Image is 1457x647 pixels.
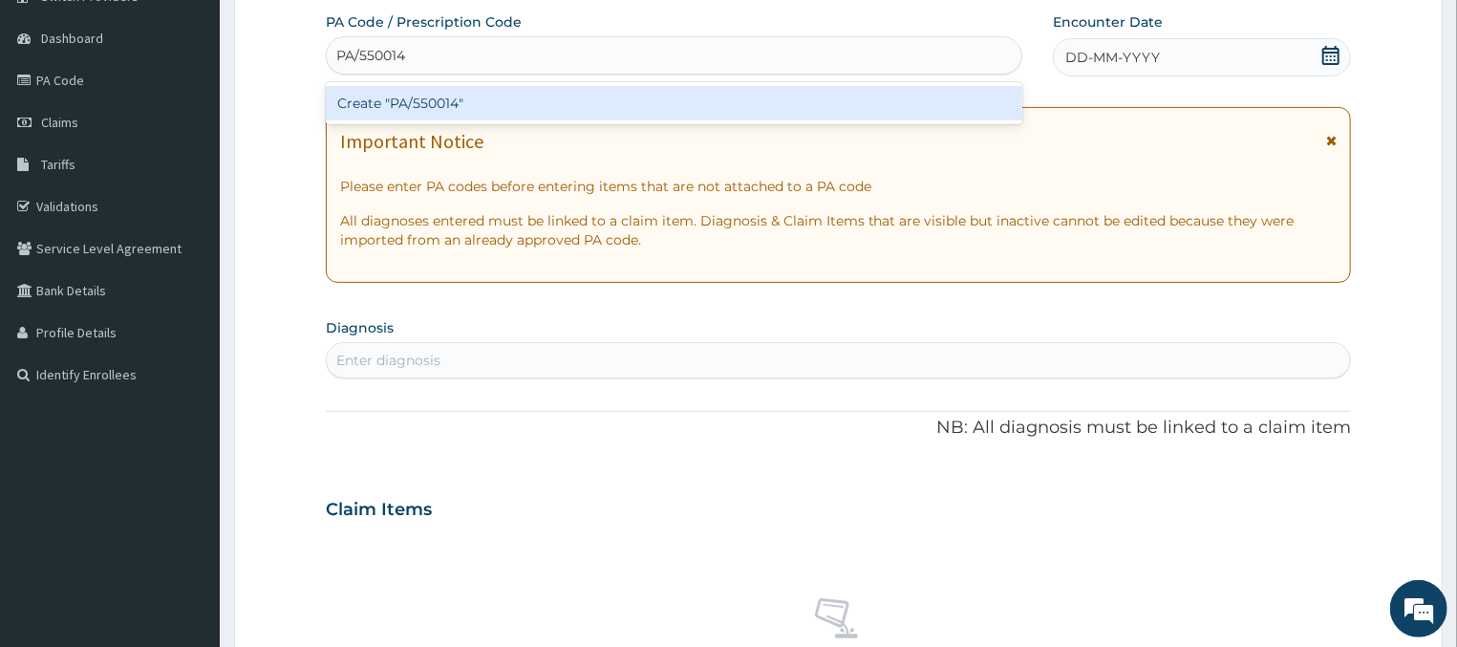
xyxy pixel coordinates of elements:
[35,96,77,143] img: d_794563401_company_1708531726252_794563401
[99,107,321,132] div: Chat with us now
[111,199,264,392] span: We're online!
[41,30,103,47] span: Dashboard
[340,177,1338,196] p: Please enter PA codes before entering items that are not attached to a PA code
[1053,12,1163,32] label: Encounter Date
[10,438,364,505] textarea: Type your message and hit 'Enter'
[326,318,394,337] label: Diagnosis
[336,351,440,370] div: Enter diagnosis
[1065,48,1160,67] span: DD-MM-YYYY
[313,10,359,55] div: Minimize live chat window
[41,156,75,173] span: Tariffs
[326,500,432,521] h3: Claim Items
[326,86,1022,120] div: Create "PA/550014"
[326,12,522,32] label: PA Code / Prescription Code
[340,131,483,152] h1: Important Notice
[41,114,78,131] span: Claims
[326,416,1352,441] p: NB: All diagnosis must be linked to a claim item
[340,211,1338,249] p: All diagnoses entered must be linked to a claim item. Diagnosis & Claim Items that are visible bu...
